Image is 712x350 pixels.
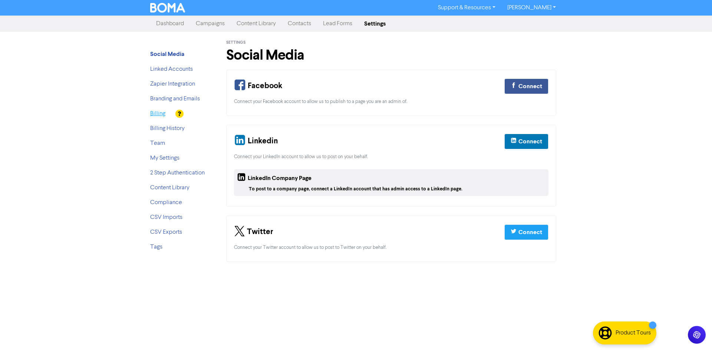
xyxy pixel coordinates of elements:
[226,70,556,116] div: Your Facebook Connection
[150,185,189,191] a: Content Library
[226,125,556,206] div: Your Linkedin and Company Page Connection
[150,96,200,102] a: Branding and Emails
[150,51,184,57] a: Social Media
[358,16,392,31] a: Settings
[150,16,190,31] a: Dashboard
[231,16,282,31] a: Content Library
[150,229,182,235] a: CSV Exports
[150,244,162,250] a: Tags
[234,98,548,105] div: Connect your Facebook account to allow us to publish to a page you are an admin of.
[150,170,205,176] a: 2 Step Authentication
[518,228,542,237] div: Connect
[150,81,195,87] a: Zapier Integration
[504,79,548,94] button: Connect
[501,2,562,14] a: [PERSON_NAME]
[234,77,282,95] div: Facebook
[234,223,273,241] div: Twitter
[234,153,548,160] div: Connect your LinkedIn account to allow us to post on your behalf.
[150,126,185,131] a: Billing History
[226,40,245,45] span: Settings
[190,16,231,31] a: Campaigns
[150,200,182,206] a: Compliance
[226,47,556,64] h1: Social Media
[150,3,185,13] img: BOMA Logo
[150,50,184,58] strong: Social Media
[150,155,179,161] a: My Settings
[150,140,165,146] a: Team
[150,214,182,220] a: CSV Imports
[226,216,556,262] div: Your Twitter Connection
[504,224,548,240] button: Connect
[432,2,501,14] a: Support & Resources
[234,244,548,251] div: Connect your Twitter account to allow us to post to Twitter on your behalf.
[619,270,712,350] iframe: Chat Widget
[150,111,165,117] a: Billing
[234,133,278,150] div: Linkedin
[150,66,193,72] a: Linked Accounts
[518,137,542,146] div: Connect
[282,16,317,31] a: Contacts
[237,172,311,186] div: LinkedIn Company Page
[504,134,548,149] button: Connect
[518,82,542,91] div: Connect
[317,16,358,31] a: Lead Forms
[249,186,545,193] div: To post to a company page, connect a LinkedIn account that has admin access to a LinkedIn page.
